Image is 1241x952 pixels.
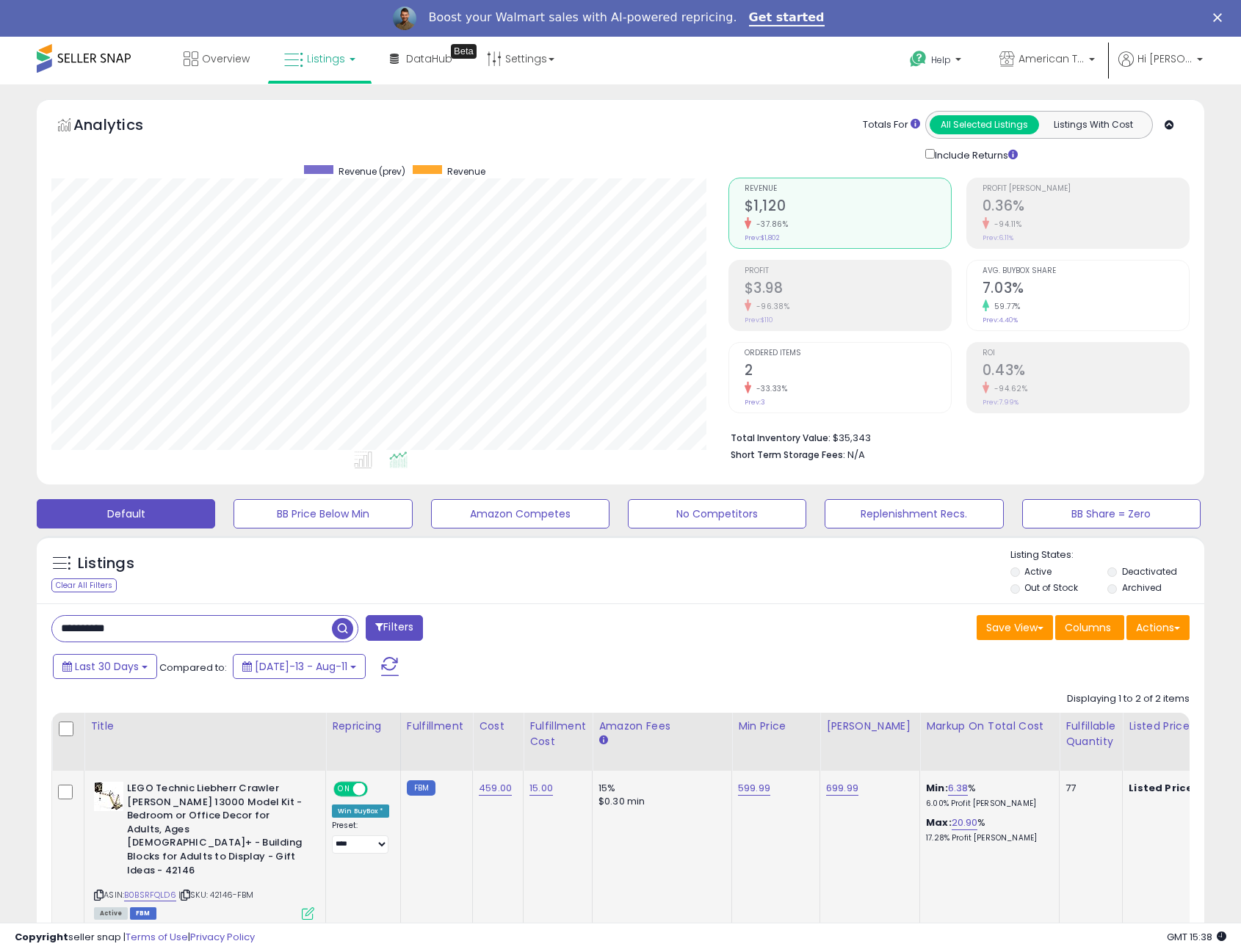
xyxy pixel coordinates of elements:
div: % [926,782,1048,809]
div: Fulfillment Cost [529,719,586,749]
span: Revenue (prev) [339,165,405,178]
div: Amazon Fees [598,719,726,734]
button: Listings With Cost [1038,115,1148,134]
span: N/A [847,448,865,462]
b: Listed Price: [1129,781,1195,795]
button: Filters [366,615,423,641]
a: 20.90 [952,815,978,830]
h2: $1,120 [745,197,951,217]
b: Max: [926,815,952,829]
button: Amazon Competes [431,499,609,528]
div: Cost [479,719,517,734]
img: Profile image for Adrian [393,7,416,30]
label: Out of Stock [1024,581,1078,594]
div: Include Returns [914,146,1035,163]
small: Prev: $110 [745,316,773,324]
i: Get Help [909,50,927,68]
strong: Copyright [15,930,68,944]
button: BB Share = Zero [1022,499,1201,528]
div: Clear All Filters [51,578,117,592]
label: Archived [1122,581,1162,594]
span: FBM [130,907,156,920]
span: Listings [307,51,345,66]
a: American Telecom Headquarters [988,37,1106,84]
label: Deactivated [1122,565,1177,578]
a: Settings [476,37,565,81]
h2: $3.98 [745,280,951,299]
b: LEGO Technic Liebherr Crawler [PERSON_NAME] 13000 Model Kit - Bedroom or Office Decor for Adults,... [127,782,305,881]
div: Preset: [332,821,389,854]
div: Totals For [863,118,920,132]
span: Profit [745,267,951,275]
small: -94.11% [989,219,1022,230]
h2: 7.03% [983,280,1189,299]
button: Save View [977,615,1053,640]
a: DataHub [379,37,463,81]
div: ASIN: [94,782,314,918]
span: Revenue [447,165,485,178]
span: OFF [366,783,389,796]
div: Win BuyBox * [332,804,389,818]
span: [DATE]-13 - Aug-11 [255,659,347,674]
div: seller snap | | [15,931,255,945]
div: Tooltip anchor [451,44,477,59]
small: Prev: 6.11% [983,233,1013,242]
h5: Listings [78,553,134,574]
div: Repricing [332,719,394,734]
a: Listings [273,37,366,81]
div: Fulfillment [407,719,466,734]
span: | SKU: 42146-FBM [178,889,254,901]
li: $35,343 [731,428,1179,446]
b: Short Term Storage Fees: [731,448,845,461]
small: -37.86% [751,219,789,230]
span: Profit [PERSON_NAME] [983,185,1189,193]
div: $0.30 min [598,795,720,808]
a: 459.00 [479,781,512,796]
span: ROI [983,349,1189,357]
a: Get started [749,10,825,26]
button: Columns [1055,615,1124,640]
small: FBM [407,780,435,796]
a: Privacy Policy [190,930,255,944]
button: BB Price Below Min [234,499,412,528]
a: Help [898,39,976,84]
div: Fulfillable Quantity [1065,719,1116,749]
a: 15.00 [529,781,553,796]
span: Avg. Buybox Share [983,267,1189,275]
h5: Analytics [73,115,172,139]
h2: 2 [745,362,951,382]
span: Overview [202,51,250,66]
a: Terms of Use [126,930,188,944]
div: Markup on Total Cost [926,719,1053,734]
button: Default [37,499,215,528]
a: 599.99 [738,781,770,796]
p: 17.28% Profit [PERSON_NAME] [926,833,1048,843]
b: Min: [926,781,948,795]
div: % [926,816,1048,843]
span: American Telecom Headquarters [1019,51,1085,66]
p: Listing States: [1010,548,1204,562]
button: Actions [1126,615,1190,640]
span: All listings currently available for purchase on Amazon [94,907,128,920]
small: Prev: 7.99% [983,398,1019,407]
small: -94.62% [989,383,1028,394]
button: All Selected Listings [930,115,1039,134]
small: -33.33% [751,383,788,394]
small: -96.38% [751,301,790,312]
span: DataHub [406,51,452,66]
a: Overview [173,37,261,81]
div: 15% [598,782,720,795]
small: 59.77% [989,301,1021,312]
span: Last 30 Days [75,659,139,674]
h2: 0.43% [983,362,1189,382]
small: Prev: $1,802 [745,233,780,242]
div: [PERSON_NAME] [826,719,913,734]
a: 6.38 [948,781,969,796]
span: Columns [1065,620,1111,635]
b: Total Inventory Value: [731,432,831,444]
div: Min Price [738,719,814,734]
span: 2025-09-11 15:38 GMT [1167,930,1226,944]
button: Replenishment Recs. [825,499,1003,528]
a: Hi [PERSON_NAME] [1118,51,1203,84]
th: The percentage added to the cost of goods (COGS) that forms the calculator for Min & Max prices. [920,713,1060,771]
